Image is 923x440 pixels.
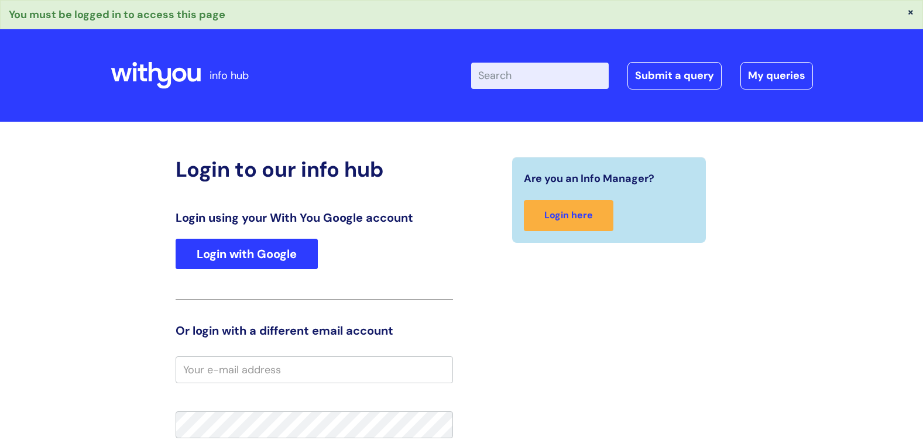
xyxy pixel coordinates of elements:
h2: Login to our info hub [176,157,453,182]
a: Login here [524,200,613,231]
input: Your e-mail address [176,356,453,383]
a: Submit a query [627,62,722,89]
input: Search [471,63,609,88]
h3: Or login with a different email account [176,324,453,338]
a: My queries [740,62,813,89]
button: × [907,6,914,17]
p: info hub [210,66,249,85]
a: Login with Google [176,239,318,269]
h3: Login using your With You Google account [176,211,453,225]
span: Are you an Info Manager? [524,169,654,188]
